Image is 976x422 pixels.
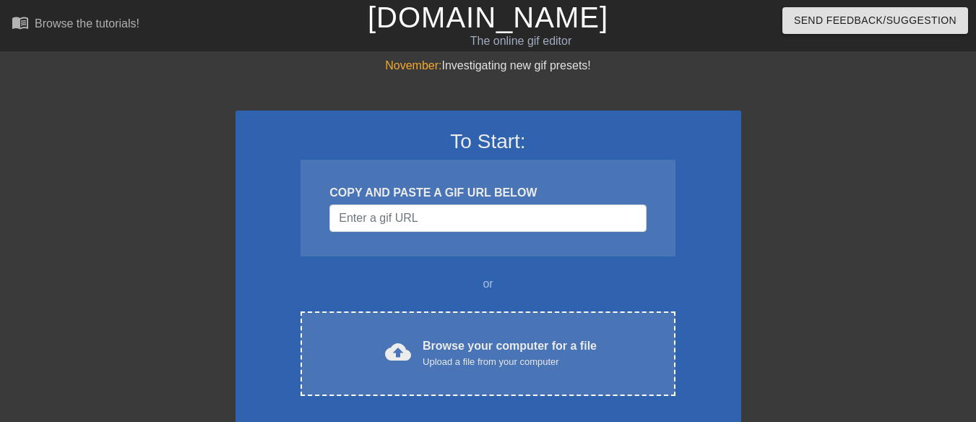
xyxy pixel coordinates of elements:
[329,184,646,202] div: COPY AND PASTE A GIF URL BELOW
[329,204,646,232] input: Username
[782,7,968,34] button: Send Feedback/Suggestion
[385,59,441,72] span: November:
[236,57,741,74] div: Investigating new gif presets!
[332,33,709,50] div: The online gif editor
[35,17,139,30] div: Browse the tutorials!
[385,339,411,365] span: cloud_upload
[423,337,597,369] div: Browse your computer for a file
[368,1,608,33] a: [DOMAIN_NAME]
[423,355,597,369] div: Upload a file from your computer
[12,14,29,31] span: menu_book
[794,12,956,30] span: Send Feedback/Suggestion
[12,14,139,36] a: Browse the tutorials!
[273,275,704,293] div: or
[254,129,722,154] h3: To Start:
